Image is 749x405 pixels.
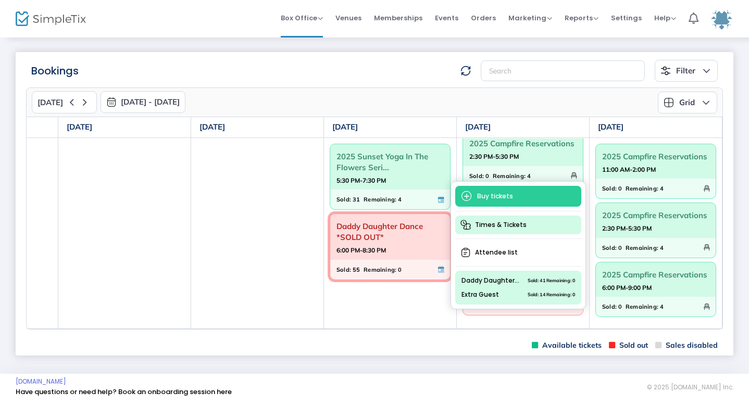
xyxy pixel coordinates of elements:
span: 4 [527,170,531,182]
span: Daddy Daughter Dance *SOLD OUT* [336,218,444,245]
button: [DATE] [32,91,97,113]
th: [DATE] [191,117,324,138]
img: times-tickets [460,220,471,230]
img: refresh-data [460,66,471,76]
span: 4 [660,183,664,194]
button: Filter [655,60,718,82]
img: filter [660,66,671,76]
span: Attendee list [455,243,581,262]
span: Sold out [609,340,648,350]
span: Marketing [508,13,552,23]
span: Sold: [469,170,484,182]
span: Reports [565,13,598,23]
span: Help [654,13,676,23]
span: 2025 Sunset Yoga In The Flowers Seri... [336,148,444,175]
a: [DOMAIN_NAME] [16,377,66,386]
span: Venues [335,5,361,31]
span: 2025 Campfire Reservations [602,207,709,223]
span: 4 [660,242,664,254]
th: [DATE] [324,117,457,138]
span: Sold: 14 Remaining: 0 [528,290,575,299]
span: Memberships [374,5,422,31]
span: 0 [618,301,622,312]
span: Remaining: [364,264,396,275]
strong: 2:30 PM-5:30 PM [602,222,652,235]
span: 4 [660,301,664,312]
span: Sold: [602,242,617,254]
img: monthly [106,97,117,107]
span: [DATE] [38,98,63,107]
span: Sales disabled [655,340,718,350]
span: Daddy Daughter Dance [461,276,520,285]
span: Remaining: [626,301,658,312]
span: Sold: 41 Remaining: 0 [528,276,575,285]
th: [DATE] [457,117,590,138]
span: 0 [398,264,402,275]
span: Events [435,5,458,31]
th: [DATE] [58,117,191,138]
span: © 2025 [DOMAIN_NAME] Inc. [647,383,733,391]
strong: 11:00 AM-2:00 PM [602,163,656,176]
span: 31 [353,194,360,205]
span: Box Office [281,13,323,23]
span: 4 [398,194,402,205]
span: Extra Guest [461,290,499,299]
th: [DATE] [590,117,722,138]
span: Times & Tickets [455,216,581,234]
span: Remaining: [626,183,658,194]
span: Available tickets [532,340,602,350]
span: Sold: [336,264,351,275]
span: Sold: [336,194,351,205]
strong: 6:00 PM-9:00 PM [602,281,652,294]
button: Grid [658,92,717,113]
span: 55 [353,264,360,275]
span: Settings [611,5,642,31]
strong: 5:30 PM-7:30 PM [336,174,386,187]
span: Remaining: [626,242,658,254]
span: Sold: [602,301,617,312]
span: Orders [471,5,496,31]
button: [DATE] - [DATE] [101,91,185,113]
img: grid [664,97,674,108]
span: Remaining: [364,194,396,205]
span: Sold: [602,183,617,194]
m-panel-title: Bookings [31,63,79,79]
span: 2025 Campfire Reservations [469,135,577,151]
strong: 2:30 PM-5:30 PM [469,150,519,163]
span: 0 [618,242,622,254]
span: 0 [618,183,622,194]
a: Have questions or need help? Book an onboarding session here [16,387,232,397]
strong: 6:00 PM-8:30 PM [336,244,386,257]
input: Search [481,60,645,82]
span: Buy tickets [455,186,581,207]
span: Remaining: [493,170,526,182]
span: 2025 Campfire Reservations [602,148,709,164]
span: 2025 Campfire Reservations [602,267,709,283]
img: clipboard [460,247,471,258]
span: 0 [485,170,489,182]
